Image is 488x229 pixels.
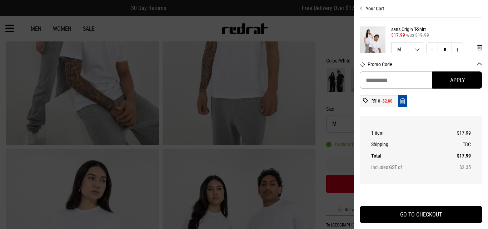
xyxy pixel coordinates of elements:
[440,139,471,150] td: TBC
[392,47,423,52] span: M
[372,98,380,104] div: RR10
[440,150,471,161] td: $17.99
[391,26,482,32] a: sans Origin T-Shirt
[452,42,463,56] button: Increase quantity
[472,39,488,56] button: 'Remove from cart
[406,32,429,38] span: was $19.99
[371,127,440,139] th: 1 item
[371,139,440,150] th: Shipping
[398,95,407,107] button: Remove code
[371,161,440,173] th: Includes GST of
[432,71,482,89] button: Apply
[360,26,385,62] img: sans Origin T-Shirt
[382,98,392,104] div: -$2.00
[6,3,27,24] button: Open LiveChat chat widget
[368,61,482,67] button: Promo Code
[440,161,471,173] td: $2.35
[391,32,405,38] span: $17.99
[371,150,440,161] th: Total
[440,127,471,139] td: $17.99
[426,42,438,56] button: Decrease quantity
[360,71,432,89] input: Promo Code
[360,193,482,200] iframe: Customer reviews powered by Trustpilot
[438,42,452,56] input: Quantity
[360,206,482,223] button: GO TO CHECKOUT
